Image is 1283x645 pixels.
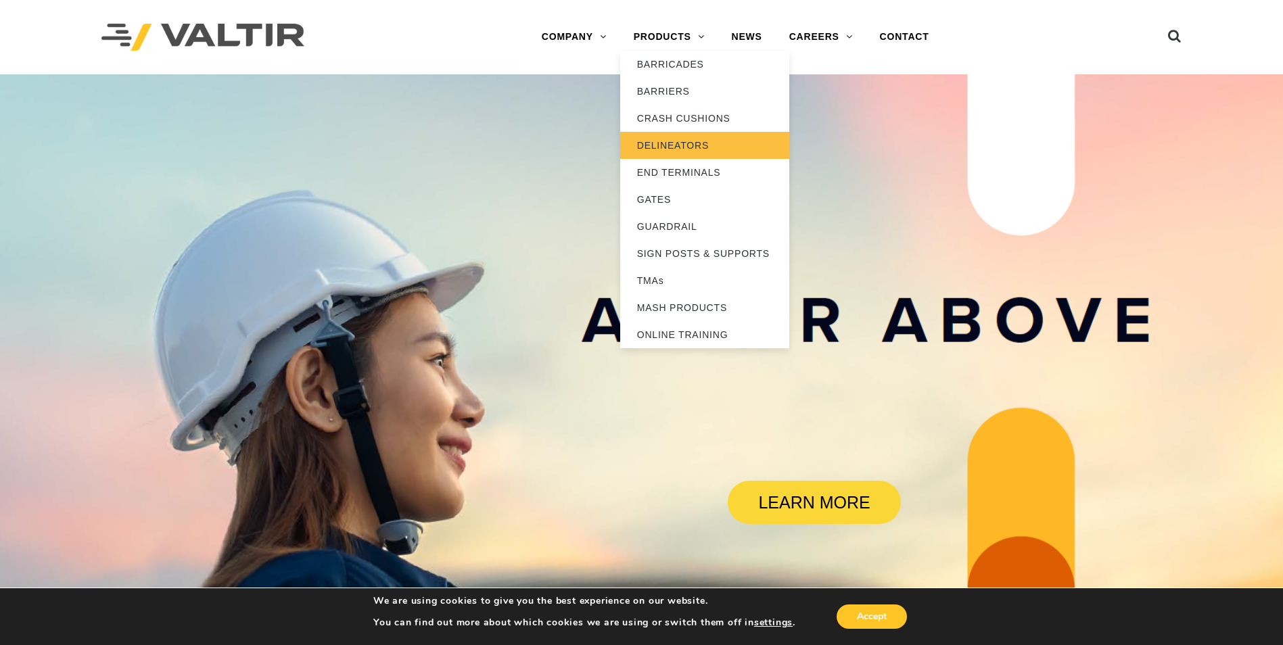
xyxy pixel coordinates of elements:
[620,186,789,213] a: GATES
[866,24,943,51] a: CONTACT
[373,617,795,629] p: You can find out more about which cookies we are using or switch them off in .
[776,24,866,51] a: CAREERS
[373,595,795,607] p: We are using cookies to give you the best experience on our website.
[620,78,789,105] a: BARRIERS
[754,617,793,629] button: settings
[620,24,718,51] a: PRODUCTS
[101,24,304,51] img: Valtir
[620,159,789,186] a: END TERMINALS
[620,294,789,321] a: MASH PRODUCTS
[620,132,789,159] a: DELINEATORS
[620,213,789,240] a: GUARDRAIL
[620,240,789,267] a: SIGN POSTS & SUPPORTS
[620,105,789,132] a: CRASH CUSHIONS
[718,24,776,51] a: NEWS
[528,24,620,51] a: COMPANY
[620,267,789,294] a: TMAs
[728,481,901,524] a: LEARN MORE
[620,51,789,78] a: BARRICADES
[620,321,789,348] a: ONLINE TRAINING
[837,604,907,629] button: Accept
